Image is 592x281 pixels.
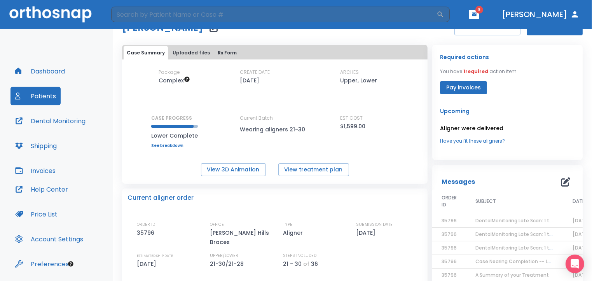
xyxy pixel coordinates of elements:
a: See breakdown [151,143,198,148]
p: Upper, Lower [340,76,377,85]
p: CREATE DATE [240,69,270,76]
p: Wearing aligners 21-30 [240,125,310,134]
span: [DATE] [573,272,589,278]
button: Pay invoices [440,81,487,94]
p: STEPS INCLUDED [283,252,316,259]
button: Case Summary [124,46,168,59]
span: [DATE] [573,244,589,251]
h1: [PERSON_NAME] [122,23,203,32]
p: of [303,259,309,269]
p: 21-30/21-28 [210,259,246,269]
button: Rx Form [215,46,240,59]
p: $1,599.00 [340,122,365,131]
p: Required actions [440,52,489,62]
span: 35796 [442,258,457,265]
p: Package [159,69,180,76]
span: [DATE] [573,231,589,237]
div: Open Intercom Messenger [566,255,584,273]
div: Tooltip anchor [67,260,74,267]
span: ORDER ID [442,194,457,208]
button: Dashboard [10,62,70,80]
span: 1 required [463,68,488,75]
div: tabs [124,46,426,59]
span: 3 [475,6,483,14]
p: ESTIMATED SHIP DATE [137,252,173,259]
button: Shipping [10,136,61,155]
p: CASE PROGRESS [151,115,198,122]
p: 36 [311,259,318,269]
span: A Summary of your Treatment [475,272,549,278]
p: Aligner [283,228,306,237]
p: OFFICE [210,221,224,228]
button: Price List [10,205,62,223]
p: You have action item [440,68,517,75]
a: Have you fit these aligners? [440,138,575,145]
p: TYPE [283,221,292,228]
p: [DATE] [356,228,378,237]
button: Invoices [10,161,60,180]
span: Case Nearing Completion -- Lower [475,258,559,265]
img: Orthosnap [9,6,92,22]
button: Patients [10,87,61,105]
span: DATE [573,198,585,205]
p: Current aligner order [127,193,194,202]
p: [PERSON_NAME] Hills Braces [210,228,276,247]
p: Messages [442,177,475,187]
button: View treatment plan [278,163,349,176]
p: Aligner were delivered [440,124,575,133]
p: 21 - 30 [283,259,302,269]
button: [PERSON_NAME] [499,7,583,21]
span: 35796 [442,217,457,224]
p: [DATE] [240,76,259,85]
button: Account Settings [10,230,88,248]
p: Current Batch [240,115,310,122]
p: [DATE] [137,259,159,269]
p: Upcoming [440,106,575,116]
span: 35796 [442,272,457,278]
input: Search by Patient Name or Case # [111,7,437,22]
button: Help Center [10,180,73,199]
span: [DATE] [573,217,589,224]
p: UPPER/LOWER [210,252,238,259]
p: EST COST [340,115,363,122]
span: 35796 [442,231,457,237]
p: ARCHES [340,69,359,76]
p: SUBMISSION DATE [356,221,393,228]
span: 35796 [442,244,457,251]
button: View 3D Animation [201,163,266,176]
span: Up to 50 Steps (100 aligners) [159,77,190,84]
button: Dental Monitoring [10,112,90,130]
span: SUBJECT [475,198,496,205]
button: Preferences [10,255,73,273]
p: 35796 [137,228,157,237]
p: Lower Complete [151,131,198,140]
p: ORDER ID [137,221,155,228]
button: Uploaded files [169,46,213,59]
